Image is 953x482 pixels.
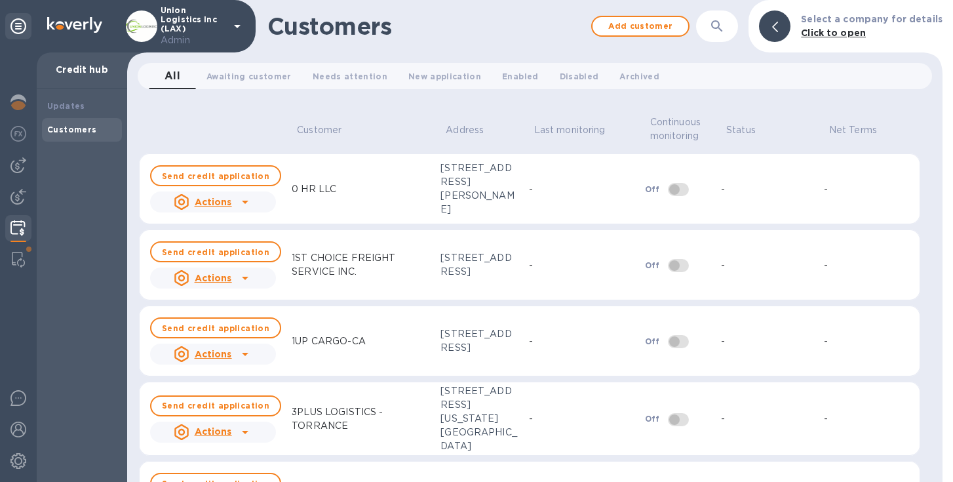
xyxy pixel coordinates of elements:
button: Send credit application [150,395,281,416]
p: - [529,258,533,272]
span: All [165,67,180,85]
b: Send credit application [162,401,269,411]
u: Actions [195,197,232,207]
u: Actions [195,273,232,283]
button: Send credit application [150,241,281,262]
b: Off [645,184,660,194]
p: 0 HR LLC [292,182,336,196]
p: 3PLUS LOGISTICS - TORRANCE [292,405,430,433]
b: Send credit application [162,171,269,181]
button: Send credit application [150,165,281,186]
p: Union Logistics Inc (LAX) [161,6,226,47]
p: 1ST CHOICE FREIGHT SERVICE INC. [292,251,430,279]
div: [STREET_ADDRESS][US_STATE] [GEOGRAPHIC_DATA] [440,384,518,453]
p: - [721,258,725,272]
span: Disabled [560,70,599,83]
b: Off [645,414,660,424]
p: Status [726,123,756,137]
b: Updates [47,101,85,111]
b: Off [645,336,660,346]
img: Logo [47,17,102,33]
p: Credit hub [47,63,117,76]
b: Off [645,260,660,270]
div: Unpin categories [5,13,31,39]
b: Select a company for details [801,14,943,24]
p: - [824,412,828,426]
div: [STREET_ADDRESS][PERSON_NAME] [440,161,518,216]
p: Continuous monitoring [650,115,705,143]
p: - [824,334,828,348]
p: - [529,334,533,348]
u: Actions [195,349,232,359]
u: Actions [195,426,232,437]
p: - [529,412,533,426]
h1: Customers [267,12,585,40]
p: - [721,334,725,348]
p: - [721,412,725,426]
span: Enabled [502,70,538,83]
b: Send credit application [162,247,269,257]
b: Customers [47,125,97,134]
button: Send credit application [150,317,281,338]
p: - [824,258,828,272]
p: - [721,182,725,196]
span: New application [408,70,481,83]
span: Add customer [603,18,678,34]
p: Admin [161,33,226,47]
p: 1UP CARGO-CA [292,334,366,348]
p: - [824,182,828,196]
b: Click to open [801,28,866,38]
div: [STREET_ADDRESS] [440,251,518,279]
p: Customer [297,123,341,137]
span: Needs attention [313,70,387,83]
div: [STREET_ADDRESS] [440,327,518,355]
p: Net Terms [829,123,877,137]
p: - [529,182,533,196]
p: Last monitoring [534,123,606,137]
img: Credit hub [10,220,26,236]
span: Awaiting customer [206,70,292,83]
img: Foreign exchange [10,126,26,142]
b: Send credit application [162,323,269,333]
button: Add customer [591,16,690,37]
p: Address [446,123,484,137]
span: Archived [619,70,659,83]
